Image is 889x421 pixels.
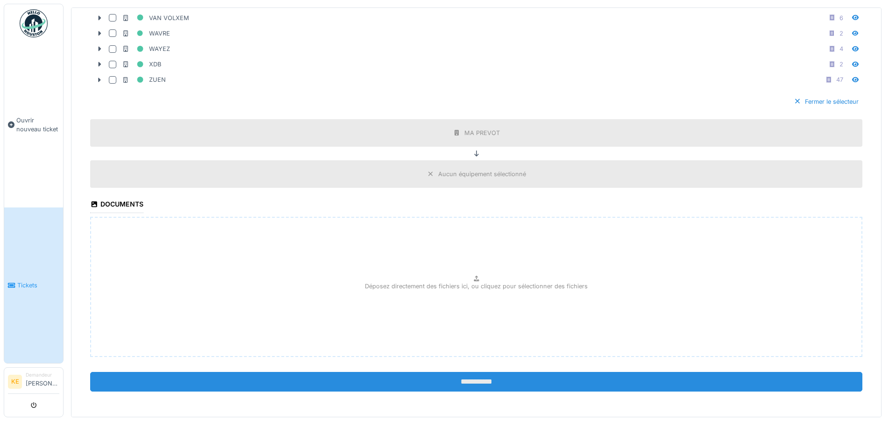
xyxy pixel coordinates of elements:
[20,9,48,37] img: Badge_color-CXgf-gQk.svg
[365,282,588,291] p: Déposez directement des fichiers ici, ou cliquez pour sélectionner des fichiers
[4,43,63,207] a: Ouvrir nouveau ticket
[4,207,63,364] a: Tickets
[122,43,170,55] div: WAYEZ
[26,371,59,378] div: Demandeur
[122,58,161,70] div: XDB
[839,44,843,53] div: 4
[839,29,843,38] div: 2
[122,12,189,24] div: VAN VOLXEM
[438,170,526,178] div: Aucun équipement sélectionné
[8,375,22,389] li: KE
[90,197,143,213] div: Documents
[122,28,170,39] div: WAVRE
[8,371,59,394] a: KE Demandeur[PERSON_NAME]
[839,14,843,22] div: 6
[464,128,500,137] div: MA PREVOT
[122,74,166,86] div: ZUEN
[16,116,59,134] span: Ouvrir nouveau ticket
[839,60,843,69] div: 2
[17,281,59,290] span: Tickets
[26,371,59,392] li: [PERSON_NAME]
[790,95,862,108] div: Fermer le sélecteur
[836,75,843,84] div: 47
